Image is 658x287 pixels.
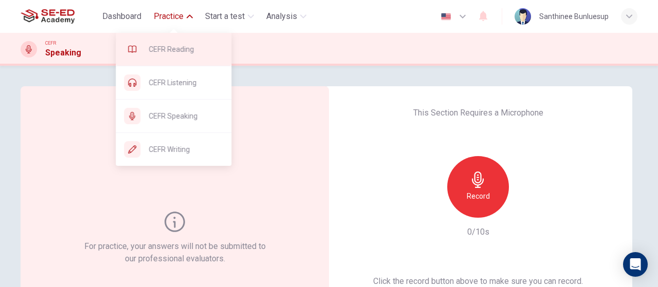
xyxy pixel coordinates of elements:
span: CEFR Reading [149,43,223,55]
div: CEFR Listening [116,66,231,99]
h1: Speaking [45,47,81,59]
div: CEFR Writing [116,133,231,166]
div: CEFR Speaking [116,100,231,132]
span: Analysis [266,10,297,23]
h6: Record [467,190,490,202]
span: CEFR [45,40,56,47]
span: Practice [154,10,184,23]
button: Start a test [201,7,258,26]
h6: For practice, your answers will not be submitted to our professional evaluators. [82,240,268,265]
span: CEFR Writing [149,143,223,156]
div: Santhinee Bunluesup [539,10,609,23]
span: CEFR Listening [149,76,223,89]
button: Dashboard [98,7,145,26]
button: Analysis [262,7,310,26]
div: CEFR Reading [116,33,231,66]
span: Start a test [205,10,245,23]
button: Practice [150,7,197,26]
img: en [440,13,452,21]
a: SE-ED Academy logo [21,6,98,27]
span: CEFR Speaking [149,110,223,122]
img: Profile picture [515,8,531,25]
button: Record [447,156,509,218]
span: Dashboard [102,10,141,23]
img: SE-ED Academy logo [21,6,75,27]
h6: This Section Requires a Microphone [413,107,543,119]
div: Open Intercom Messenger [623,252,648,277]
h6: 0/10s [467,226,489,238]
